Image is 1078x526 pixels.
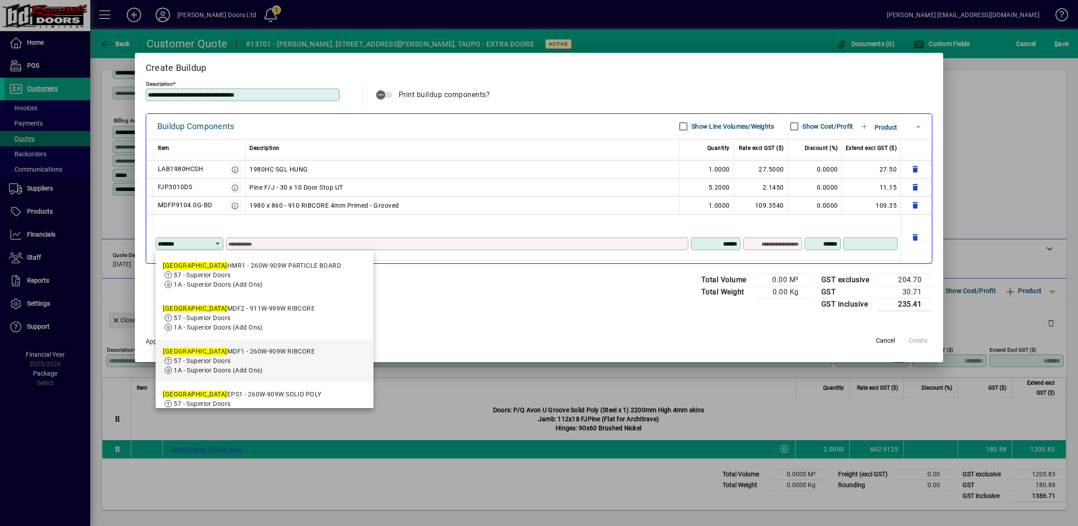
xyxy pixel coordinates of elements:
[756,274,810,286] td: 0.00 M³
[878,298,932,311] td: 235.41
[846,143,897,154] span: Extend excl GST ($)
[737,164,784,175] div: 27.5000
[690,122,774,131] label: Show Line Volumes/Weights
[680,196,734,214] td: 1.0000
[697,286,756,298] td: Total Weight
[817,286,879,298] td: GST
[756,286,810,298] td: 0.00 Kg
[399,90,490,99] span: Print buildup components?
[909,336,927,345] span: Create
[737,200,784,211] div: 109.3540
[135,53,944,79] h2: Create Buildup
[788,196,842,214] td: 0.0000
[158,143,170,154] span: Item
[805,143,838,154] span: Discount (%)
[680,178,734,196] td: 5.2000
[842,178,901,196] td: 11.15
[246,160,680,178] td: 1980HC SGL HUNG
[146,80,173,87] mat-label: Description
[157,119,235,134] div: Buildup Components
[903,332,932,349] button: Create
[817,298,879,311] td: GST inclusive
[842,160,901,178] td: 27.50
[878,286,932,298] td: 30.71
[270,338,303,345] span: % to all lines
[871,332,900,349] button: Cancel
[158,182,193,192] div: FJP3010DS
[246,196,680,214] td: 1980 x 860 - 910 RIBCORE 4mm Primed - Grooved
[707,143,730,154] span: Quantity
[817,274,879,286] td: GST exclusive
[876,336,895,345] span: Cancel
[158,163,203,174] div: LAB1980HCSH
[788,160,842,178] td: 0.0000
[788,178,842,196] td: 0.0000
[158,200,212,210] div: MDFP9104.0G-BD
[146,338,161,345] span: Apply
[249,143,280,154] span: Description
[697,274,756,286] td: Total Volume
[878,274,932,286] td: 204.70
[739,143,784,154] span: Rate excl GST ($)
[680,160,734,178] td: 1.0000
[246,178,680,196] td: Pine F/J - 30 x 10 Door Stop UT
[842,196,901,214] td: 109.35
[737,182,784,193] div: 2.1450
[801,122,853,131] label: Show Cost/Profit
